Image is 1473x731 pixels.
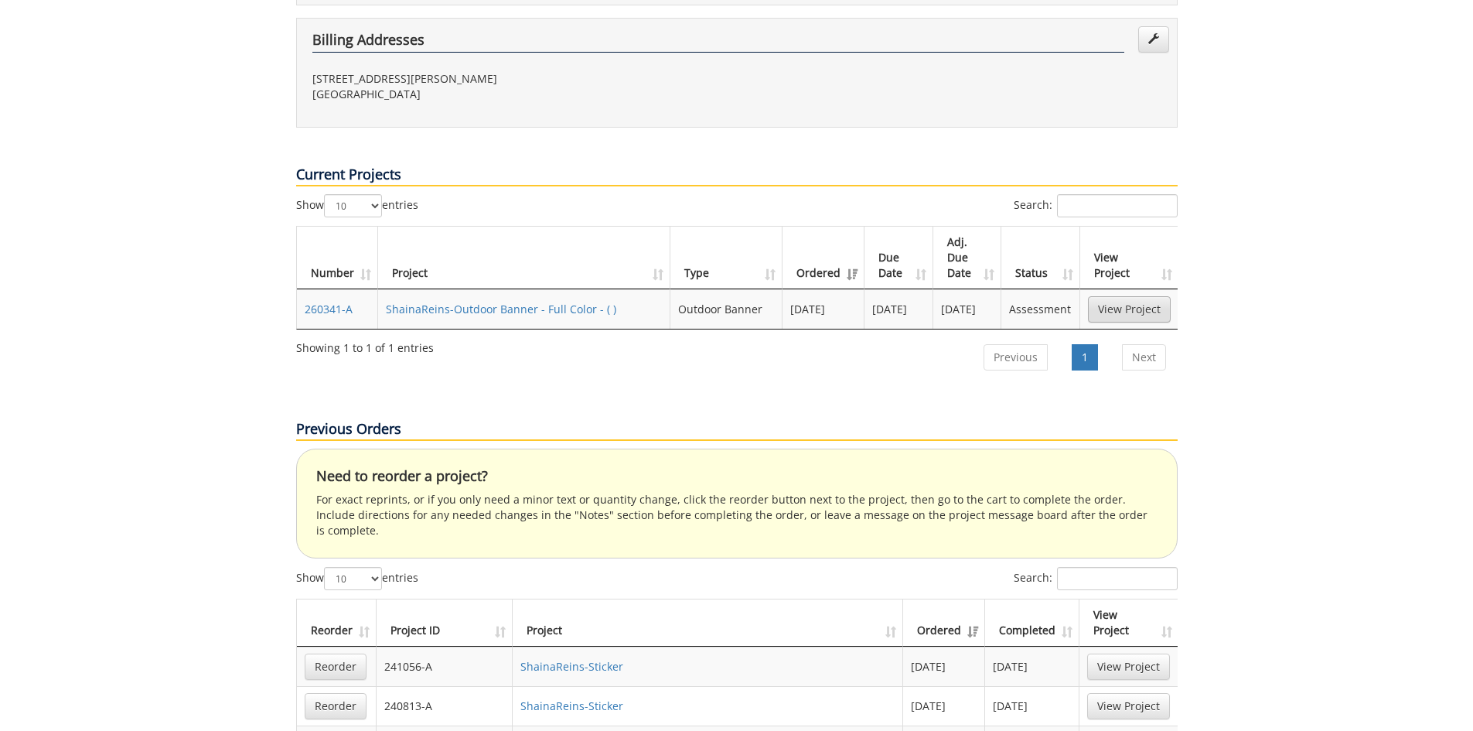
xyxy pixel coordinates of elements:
[1079,599,1178,647] th: View Project: activate to sort column ascending
[520,699,623,713] a: ShainaReins-Sticker
[1087,693,1170,719] a: View Project
[1088,296,1171,323] a: View Project
[520,659,623,674] a: ShainaReins-Sticker
[670,289,783,329] td: Outdoor Banner
[296,165,1178,186] p: Current Projects
[377,599,513,647] th: Project ID: activate to sort column ascending
[324,567,382,590] select: Showentries
[864,289,933,329] td: [DATE]
[783,227,864,289] th: Ordered: activate to sort column ascending
[985,647,1079,686] td: [DATE]
[985,599,1079,647] th: Completed: activate to sort column ascending
[378,227,671,289] th: Project: activate to sort column ascending
[312,32,1124,53] h4: Billing Addresses
[386,302,616,316] a: ShainaReins-Outdoor Banner - Full Color - ( )
[933,227,1002,289] th: Adj. Due Date: activate to sort column ascending
[312,71,725,87] p: [STREET_ADDRESS][PERSON_NAME]
[1087,654,1170,680] a: View Project
[1080,227,1178,289] th: View Project: activate to sort column ascending
[1122,344,1166,371] a: Next
[297,599,377,647] th: Reorder: activate to sort column ascending
[1001,227,1079,289] th: Status: activate to sort column ascending
[1014,194,1178,217] label: Search:
[305,693,367,719] a: Reorder
[984,344,1048,371] a: Previous
[783,289,864,329] td: [DATE]
[377,647,513,686] td: 241056-A
[670,227,783,289] th: Type: activate to sort column ascending
[933,289,1002,329] td: [DATE]
[316,492,1158,538] p: For exact reprints, or if you only need a minor text or quantity change, click the reorder button...
[305,302,353,316] a: 260341-A
[312,87,725,102] p: [GEOGRAPHIC_DATA]
[296,194,418,217] label: Show entries
[1138,26,1169,53] a: Edit Addresses
[903,686,985,726] td: [DATE]
[985,686,1079,726] td: [DATE]
[296,567,418,590] label: Show entries
[1057,567,1178,590] input: Search:
[316,469,1158,484] h4: Need to reorder a project?
[1001,289,1079,329] td: Assessment
[296,419,1178,441] p: Previous Orders
[377,686,513,726] td: 240813-A
[297,227,378,289] th: Number: activate to sort column ascending
[513,599,904,647] th: Project: activate to sort column ascending
[305,654,367,680] a: Reorder
[1014,567,1178,590] label: Search:
[324,194,382,217] select: Showentries
[864,227,933,289] th: Due Date: activate to sort column ascending
[296,334,434,356] div: Showing 1 to 1 of 1 entries
[1057,194,1178,217] input: Search:
[1072,344,1098,371] a: 1
[903,647,985,686] td: [DATE]
[903,599,985,647] th: Ordered: activate to sort column ascending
